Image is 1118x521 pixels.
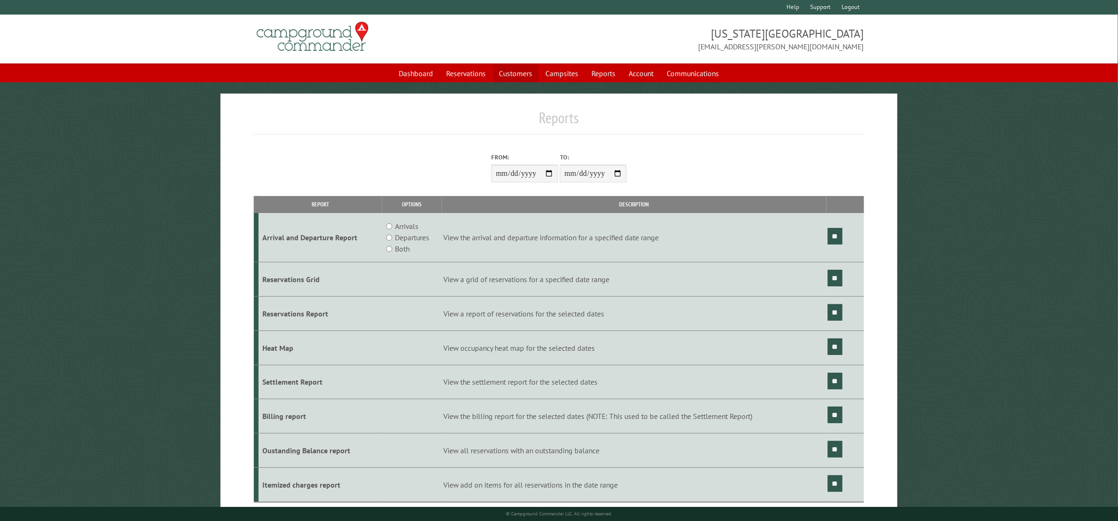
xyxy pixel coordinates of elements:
[540,64,584,82] a: Campsites
[254,109,864,134] h1: Reports
[259,467,382,502] td: Itemized charges report
[259,296,382,331] td: Reservations Report
[259,434,382,468] td: Oustanding Balance report
[395,232,429,243] label: Departures
[441,64,492,82] a: Reservations
[442,467,826,502] td: View add on items for all reservations in the date range
[259,365,382,399] td: Settlement Report
[259,213,382,262] td: Arrival and Departure Report
[442,213,826,262] td: View the arrival and departure information for a specified date range
[395,243,409,254] label: Both
[442,296,826,331] td: View a report of reservations for the selected dates
[494,64,538,82] a: Customers
[442,365,826,399] td: View the settlement report for the selected dates
[395,221,418,232] label: Arrivals
[442,331,826,365] td: View occupancy heat map for the selected dates
[259,196,382,213] th: Report
[254,18,371,55] img: Campground Commander
[442,399,826,434] td: View the billing report for the selected dates (NOTE: This used to be called the Settlement Report)
[586,64,622,82] a: Reports
[559,26,864,52] span: [US_STATE][GEOGRAPHIC_DATA] [EMAIL_ADDRESS][PERSON_NAME][DOMAIN_NAME]
[491,153,558,162] label: From:
[259,331,382,365] td: Heat Map
[259,262,382,297] td: Reservations Grid
[560,153,627,162] label: To:
[506,511,612,517] small: © Campground Commander LLC. All rights reserved.
[442,196,826,213] th: Description
[394,64,439,82] a: Dashboard
[259,399,382,434] td: Billing report
[382,196,442,213] th: Options
[623,64,660,82] a: Account
[661,64,725,82] a: Communications
[442,434,826,468] td: View all reservations with an outstanding balance
[442,262,826,297] td: View a grid of reservations for a specified date range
